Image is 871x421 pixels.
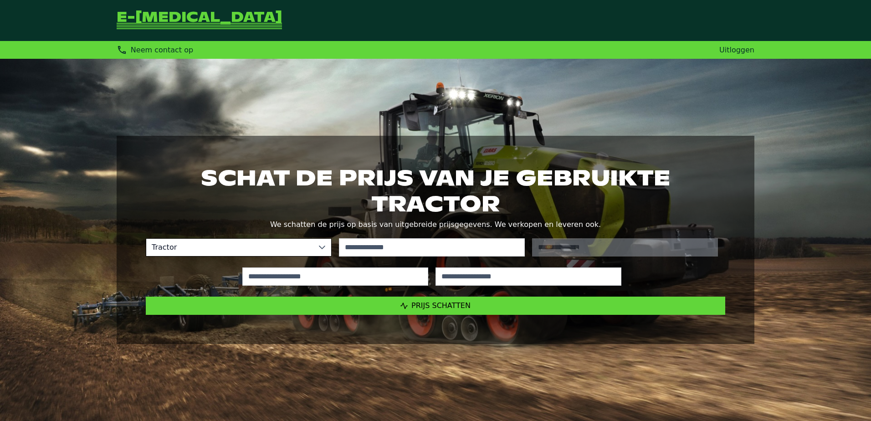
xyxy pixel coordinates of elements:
[117,11,282,30] a: Terug naar de startpagina
[719,46,754,54] a: Uitloggen
[131,46,193,54] span: Neem contact op
[146,165,725,216] h1: Schat de prijs van je gebruikte tractor
[146,297,725,315] button: Prijs schatten
[117,45,193,55] div: Neem contact op
[146,218,725,231] p: We schatten de prijs op basis van uitgebreide prijsgegevens. We verkopen en leveren ook.
[411,301,471,310] span: Prijs schatten
[146,239,313,256] span: Tractor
